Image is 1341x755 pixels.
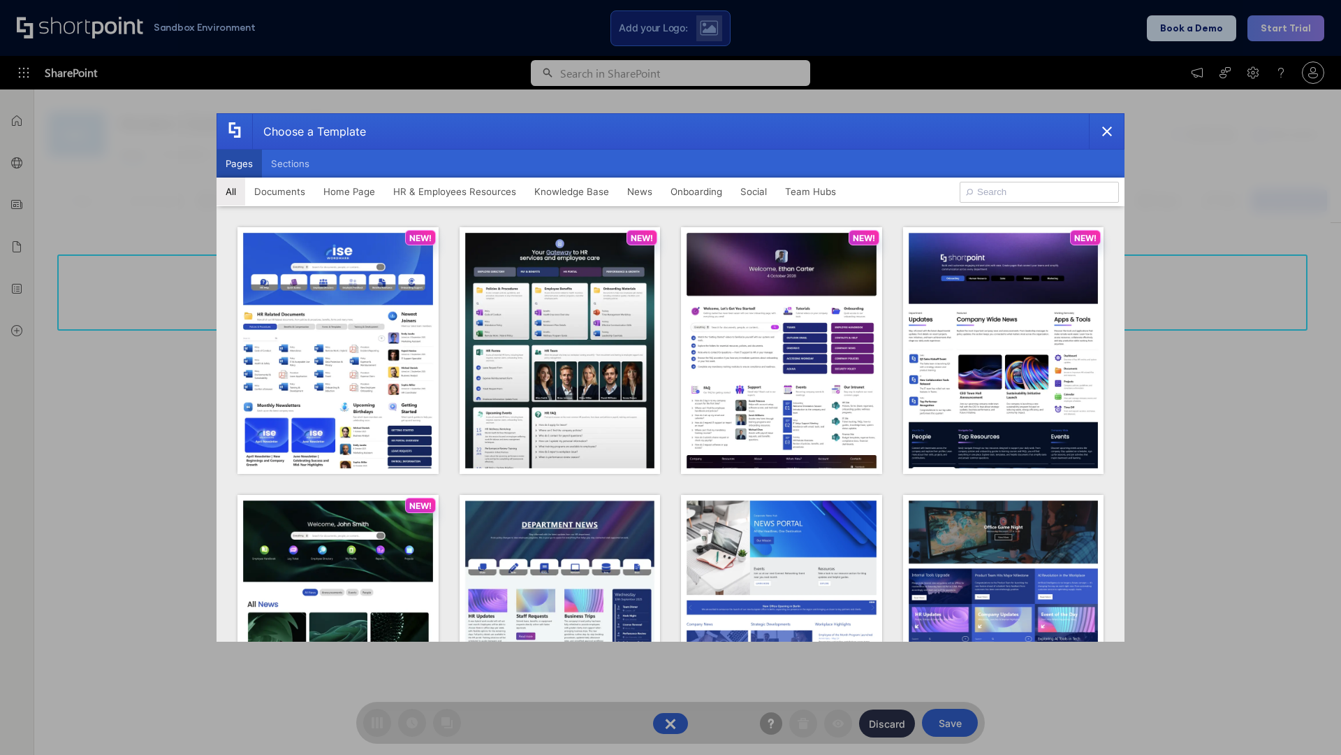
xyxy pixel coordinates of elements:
[409,233,432,243] p: NEW!
[525,178,618,206] button: Knowledge Base
[776,178,845,206] button: Team Hubs
[252,114,366,149] div: Choose a Template
[245,178,314,206] button: Documents
[217,150,262,178] button: Pages
[384,178,525,206] button: HR & Employees Resources
[314,178,384,206] button: Home Page
[217,178,245,206] button: All
[960,182,1119,203] input: Search
[631,233,653,243] p: NEW!
[731,178,776,206] button: Social
[1271,688,1341,755] iframe: Chat Widget
[853,233,875,243] p: NEW!
[1074,233,1097,243] p: NEW!
[661,178,731,206] button: Onboarding
[217,113,1124,642] div: template selector
[618,178,661,206] button: News
[262,150,318,178] button: Sections
[409,501,432,511] p: NEW!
